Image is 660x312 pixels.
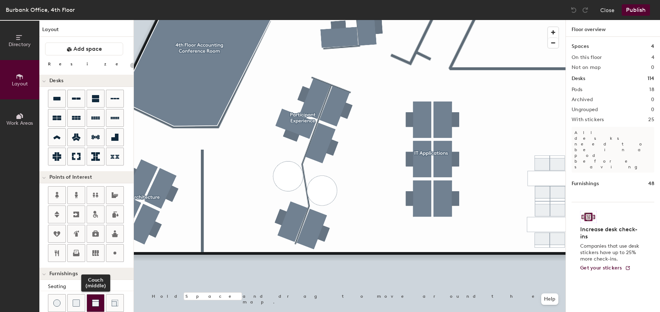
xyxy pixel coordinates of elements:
[67,294,85,312] button: Cushion
[647,75,654,83] h1: 114
[651,55,654,60] h2: 4
[649,87,654,93] h2: 18
[39,26,134,37] h1: Layout
[566,20,660,37] h1: Floor overview
[580,243,641,262] p: Companies that use desk stickers have up to 25% more check-ins.
[572,75,585,83] h1: Desks
[572,55,602,60] h2: On this floor
[572,180,599,188] h1: Furnishings
[12,81,28,87] span: Layout
[6,5,75,14] div: Burbank Office, 4th Floor
[572,107,598,113] h2: Ungrouped
[580,211,597,223] img: Sticker logo
[572,43,589,50] h1: Spaces
[651,65,654,70] h2: 0
[106,294,124,312] button: Couch (corner)
[572,117,604,123] h2: With stickers
[87,294,105,312] button: Couch (middle)Couch (middle)
[580,226,641,240] h4: Increase desk check-ins
[651,97,654,103] h2: 0
[49,174,92,180] span: Points of Interest
[6,120,33,126] span: Work Areas
[648,180,654,188] h1: 48
[45,43,123,55] button: Add space
[49,271,78,277] span: Furnishings
[580,265,631,271] a: Get your stickers
[92,299,99,307] img: Couch (middle)
[48,61,127,67] div: Resize
[622,4,650,16] button: Publish
[48,294,66,312] button: Stool
[48,283,134,291] div: Seating
[570,6,577,14] img: Undo
[73,45,102,53] span: Add space
[651,107,654,113] h2: 0
[648,117,654,123] h2: 25
[572,65,601,70] h2: Not on map
[73,299,80,307] img: Cushion
[651,43,654,50] h1: 4
[541,293,558,305] button: Help
[582,6,589,14] img: Redo
[572,87,582,93] h2: Pods
[572,127,654,173] p: All desks need to be in a pod before saving
[9,41,31,48] span: Directory
[49,78,63,84] span: Desks
[600,4,615,16] button: Close
[53,299,60,307] img: Stool
[572,97,593,103] h2: Archived
[111,299,118,307] img: Couch (corner)
[580,265,622,271] span: Get your stickers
